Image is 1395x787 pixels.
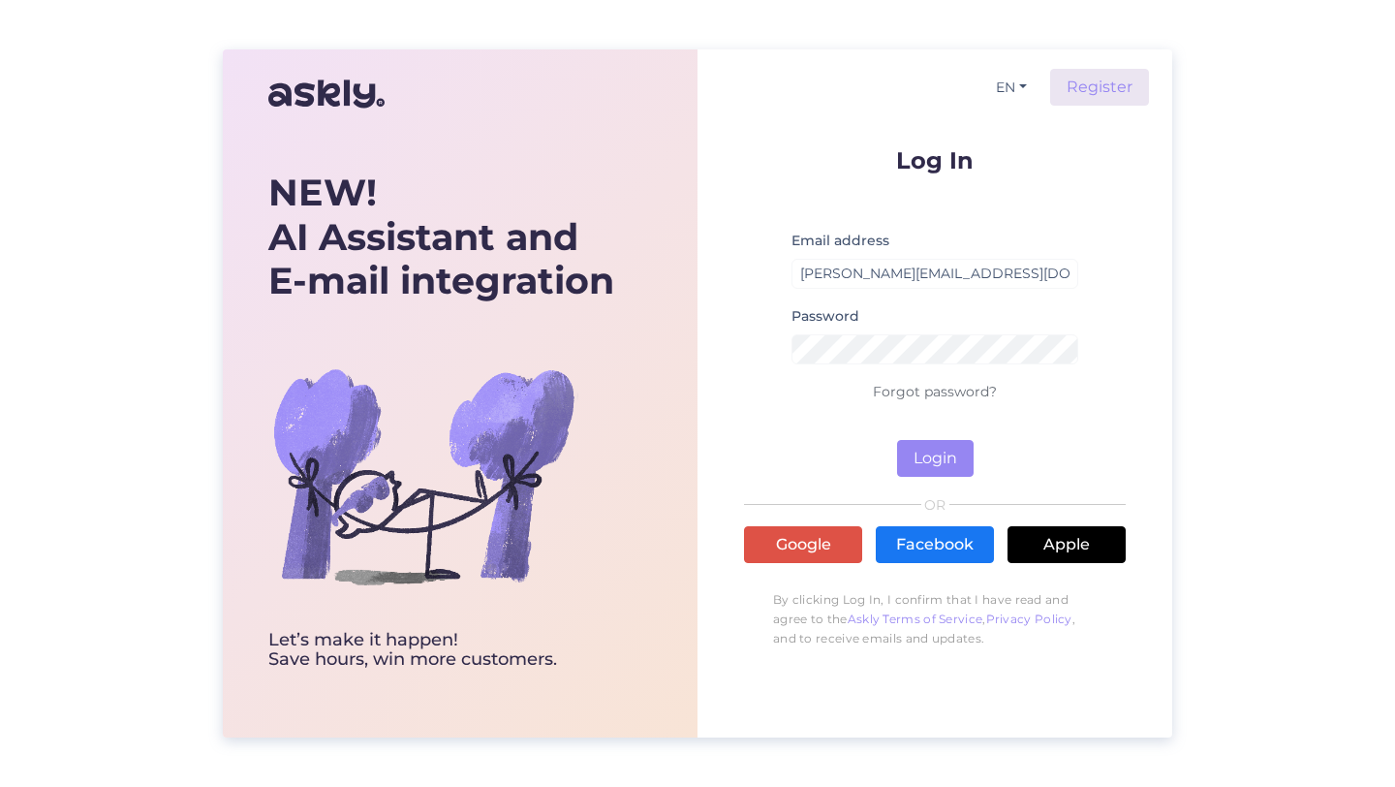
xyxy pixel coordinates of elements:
a: Register [1050,69,1149,106]
a: Forgot password? [873,383,997,400]
span: OR [921,498,949,512]
button: Login [897,440,974,477]
p: Log In [744,148,1126,173]
a: Facebook [876,526,994,563]
a: Google [744,526,862,563]
img: bg-askly [268,321,578,631]
label: Email address [791,231,889,251]
a: Privacy Policy [986,612,1072,626]
a: Apple [1007,526,1126,563]
p: By clicking Log In, I confirm that I have read and agree to the , , and to receive emails and upd... [744,581,1126,658]
b: NEW! [268,170,377,215]
a: Askly Terms of Service [848,612,983,626]
div: Let’s make it happen! Save hours, win more customers. [268,631,614,670]
div: AI Assistant and E-mail integration [268,171,614,303]
button: EN [988,74,1035,102]
label: Password [791,306,859,327]
input: Enter email [791,259,1078,289]
img: Askly [268,71,385,117]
